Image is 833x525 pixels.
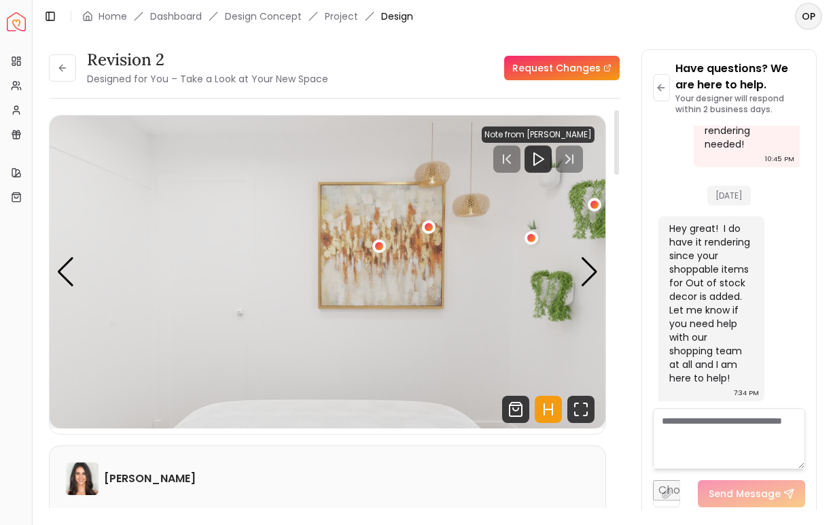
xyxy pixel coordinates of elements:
div: 2 / 4 [50,116,605,428]
a: Request Changes [504,56,620,80]
div: Carousel [50,116,605,428]
nav: breadcrumb [82,10,413,23]
div: Next slide [580,257,599,287]
div: Previous slide [56,257,75,287]
div: Note from [PERSON_NAME] [482,126,595,143]
p: Your designer will respond within 2 business days. [675,93,805,115]
li: Design Concept [225,10,302,23]
span: Design [381,10,413,23]
img: Design Render 2 [50,116,605,428]
p: Have questions? We are here to help. [675,61,805,93]
h6: [PERSON_NAME] [104,471,196,487]
div: 10:45 PM [765,152,794,166]
svg: Shop Products from this design [502,396,529,423]
button: OP [795,3,822,30]
span: OP [796,4,821,29]
svg: Hotspots Toggle [535,396,562,423]
div: 7:34 PM [734,386,759,400]
div: Hey great! I do have it rendering since your shoppable items for Out of stock decor is added. Let... [669,222,751,385]
span: [DATE] [707,186,751,205]
a: Spacejoy [7,12,26,31]
img: Angela Amore [66,462,99,495]
small: Designed for You – Take a Look at Your New Space [87,72,328,86]
img: Spacejoy Logo [7,12,26,31]
a: Project [325,10,358,23]
a: Dashboard [150,10,202,23]
svg: Play [530,151,546,167]
a: Home [99,10,127,23]
svg: Fullscreen [567,396,595,423]
h3: Revision 2 [87,49,328,71]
